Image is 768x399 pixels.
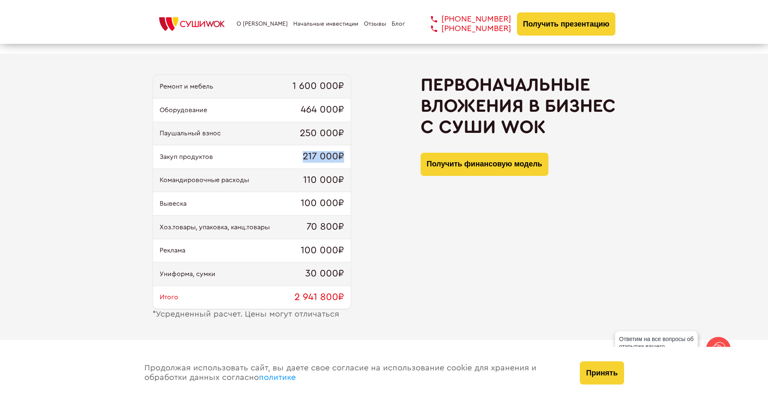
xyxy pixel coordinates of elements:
span: Оборудование [160,106,207,114]
span: 70 800₽ [306,221,344,233]
span: 1 600 000₽ [292,81,344,92]
h2: Первоначальные вложения в бизнес с Суши Wok [421,75,616,137]
a: О [PERSON_NAME] [237,21,288,27]
span: 2 941 800₽ [294,292,344,303]
a: Начальные инвестиции [293,21,358,27]
button: Принять [580,361,624,385]
span: Хоз.товары, упаковка, канц.товары [160,224,270,231]
a: Блог [392,21,405,27]
span: 100 000₽ [301,245,344,257]
a: [PHONE_NUMBER] [419,24,511,34]
div: Продолжая использовать сайт, вы даете свое согласие на использование cookie для хранения и обрабо... [136,347,572,399]
span: 110 000₽ [303,175,344,186]
span: Итого [160,293,178,301]
a: политике [259,373,296,382]
span: Вывеска [160,200,187,207]
span: Командировочные расходы [160,176,249,184]
img: СУШИWOK [153,15,231,33]
span: 217 000₽ [303,151,344,163]
span: Ремонт и мебель [160,83,213,90]
a: Отзывы [364,21,386,27]
span: 100 000₽ [301,198,344,209]
span: Закуп продуктов [160,153,213,161]
div: Ответим на все вопросы об открытии вашего [PERSON_NAME]! [615,331,698,362]
span: 30 000₽ [305,268,344,280]
span: Униформа, сумки [160,270,215,278]
span: Реклама [160,247,185,254]
span: Паушальный взнос [160,130,221,137]
div: Усредненный расчет. Цены могут отличаться [153,310,351,319]
span: 464 000₽ [301,104,344,116]
span: 250 000₽ [300,128,344,139]
button: Получить финансовую модель [421,153,548,176]
button: Получить презентацию [517,12,616,36]
a: [PHONE_NUMBER] [419,14,511,24]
